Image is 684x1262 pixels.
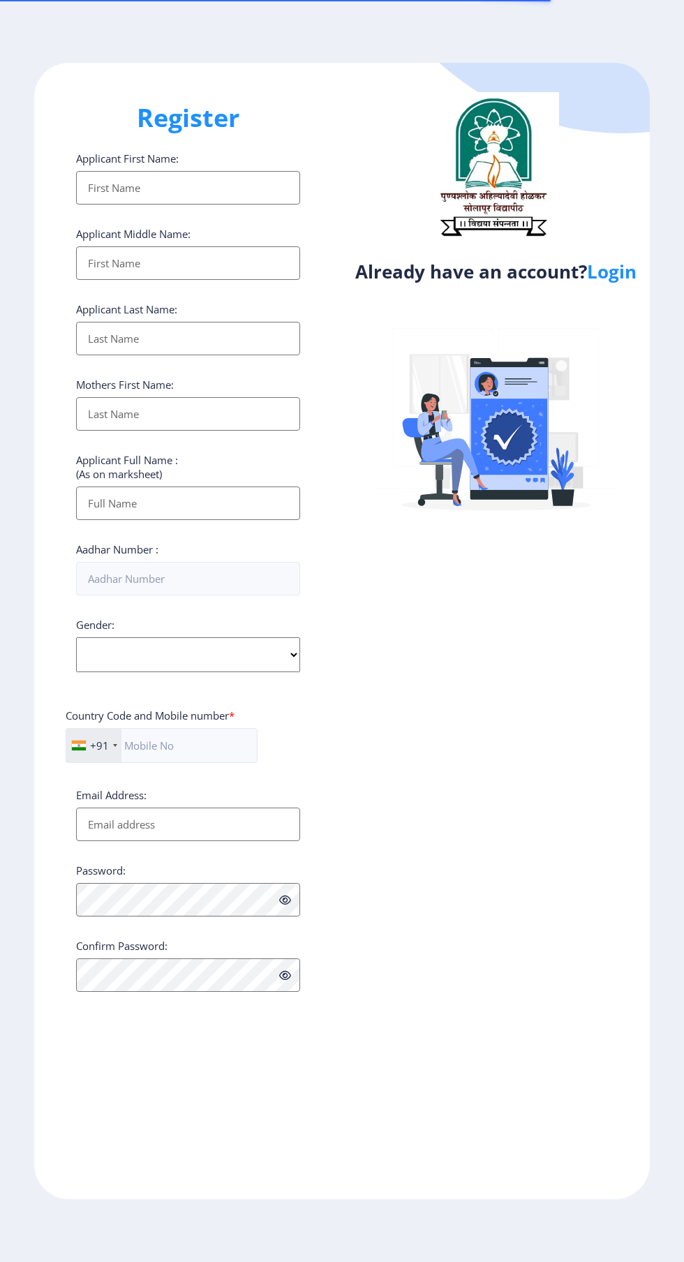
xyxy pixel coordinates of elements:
[76,227,191,241] label: Applicant Middle Name:
[76,618,114,632] label: Gender:
[76,562,300,595] input: Aadhar Number
[76,397,300,431] input: Last Name
[76,863,126,877] label: Password:
[76,808,300,841] input: Email address
[426,92,559,242] img: logo
[76,378,174,392] label: Mothers First Name:
[76,453,178,481] label: Applicant Full Name : (As on marksheet)
[76,788,147,802] label: Email Address:
[66,729,121,762] div: India (भारत): +91
[66,728,258,763] input: Mobile No
[76,171,300,205] input: First Name
[66,708,235,722] label: Country Code and Mobile number
[76,151,179,165] label: Applicant First Name:
[76,939,168,953] label: Confirm Password:
[76,487,300,520] input: Full Name
[587,259,637,284] a: Login
[76,101,300,135] h1: Register
[90,738,109,752] div: +91
[76,322,300,355] input: Last Name
[76,302,177,316] label: Applicant Last Name:
[76,246,300,280] input: First Name
[76,542,158,556] label: Aadhar Number :
[374,302,618,546] img: Verified-rafiki.svg
[352,260,639,283] h4: Already have an account?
